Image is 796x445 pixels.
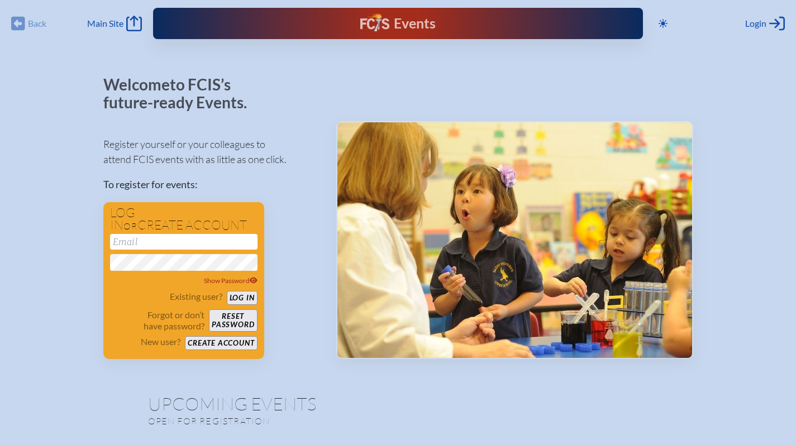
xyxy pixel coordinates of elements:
[103,137,318,167] p: Register yourself or your colleagues to attend FCIS events with as little as one click.
[123,221,137,232] span: or
[103,76,260,111] p: Welcome to FCIS’s future-ready Events.
[293,13,502,34] div: FCIS Events — Future ready
[148,415,443,427] p: Open for registration
[227,291,258,305] button: Log in
[204,276,258,285] span: Show Password
[141,336,180,347] p: New user?
[209,309,257,332] button: Resetpassword
[185,336,257,350] button: Create account
[103,177,318,192] p: To register for events:
[170,291,222,302] p: Existing user?
[87,18,123,29] span: Main Site
[110,309,205,332] p: Forgot or don’t have password?
[87,16,142,31] a: Main Site
[337,122,692,358] img: Events
[148,395,649,413] h1: Upcoming Events
[110,234,258,250] input: Email
[745,18,766,29] span: Login
[110,207,258,232] h1: Log in create account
